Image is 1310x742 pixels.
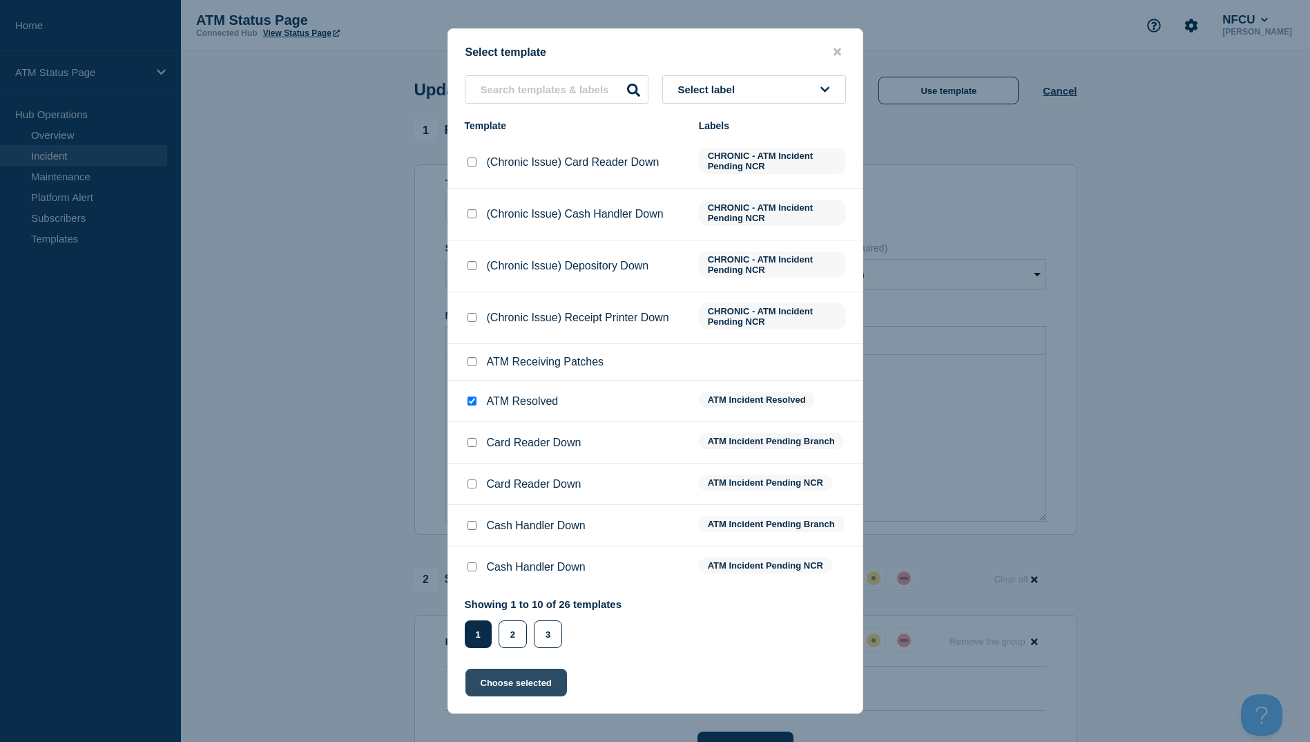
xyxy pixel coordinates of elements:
div: Labels [699,120,846,131]
input: (Chronic Issue) Depository Down checkbox [468,261,476,270]
button: close button [829,46,845,59]
button: 1 [465,620,492,648]
input: (Chronic Issue) Receipt Printer Down checkbox [468,313,476,322]
span: ATM Incident Pending Branch [699,433,844,449]
p: Card Reader Down [487,478,581,491]
input: ATM Resolved checkbox [468,397,476,406]
p: ATM Resolved [487,395,559,408]
span: Select label [678,84,741,95]
button: 2 [499,620,527,648]
span: CHRONIC - ATM Incident Pending NCR [699,251,846,278]
p: Cash Handler Down [487,520,586,532]
button: 3 [534,620,562,648]
span: CHRONIC - ATM Incident Pending NCR [699,148,846,174]
span: ATM Incident Resolved [699,392,815,408]
input: (Chronic Issue) Cash Handler Down checkbox [468,209,476,218]
button: Select label [662,75,846,104]
input: Cash Handler Down checkbox [468,521,476,530]
input: ATM Receiving Patches checkbox [468,357,476,366]
input: Card Reader Down checkbox [468,438,476,447]
div: Select template [448,46,863,59]
span: ATM Incident Pending Branch [699,516,844,532]
input: Cash Handler Down checkbox [468,562,476,571]
span: CHRONIC - ATM Incident Pending NCR [699,200,846,226]
p: (Chronic Issue) Card Reader Down [487,156,659,169]
p: (Chronic Issue) Depository Down [487,260,649,272]
button: Choose selected [465,669,567,696]
div: Template [465,120,685,131]
span: CHRONIC - ATM Incident Pending NCR [699,303,846,330]
span: ATM Incident Pending NCR [699,558,832,573]
p: Cash Handler Down [487,561,586,573]
p: Card Reader Down [487,437,581,449]
p: ATM Receiving Patches [487,356,604,368]
p: (Chronic Issue) Cash Handler Down [487,208,664,220]
p: (Chronic Issue) Receipt Printer Down [487,312,669,324]
p: Showing 1 to 10 of 26 templates [465,598,622,610]
input: Search templates & labels [465,75,648,104]
span: ATM Incident Pending NCR [699,475,832,491]
input: Card Reader Down checkbox [468,479,476,488]
input: (Chronic Issue) Card Reader Down checkbox [468,158,476,167]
